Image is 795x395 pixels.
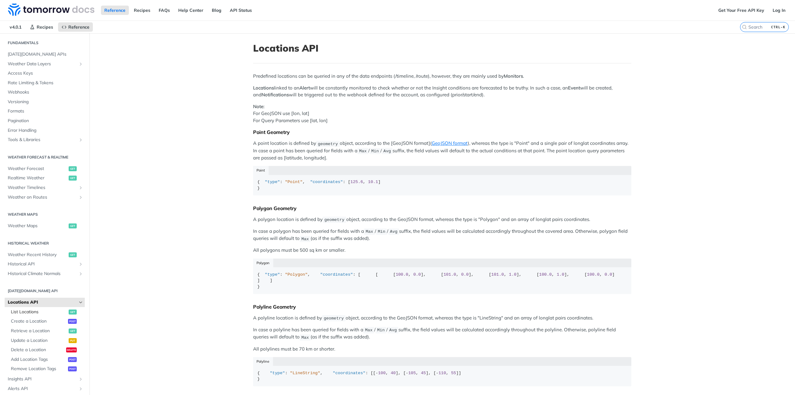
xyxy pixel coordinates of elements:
span: Max [301,335,309,340]
a: Help Center [175,6,207,15]
span: Weather on Routes [8,194,77,200]
a: Historical APIShow subpages for Historical API [5,260,85,269]
span: 125.6 [350,180,363,184]
a: Insights APIShow subpages for Insights API [5,374,85,384]
button: Show subpages for Tools & Libraries [78,137,83,142]
a: API Status [226,6,255,15]
button: Show subpages for Weather on Routes [78,195,83,200]
span: Create a Location [11,318,66,324]
a: Weather TimelinesShow subpages for Weather Timelines [5,183,85,192]
span: 1.0 [557,272,564,277]
span: - [436,371,438,375]
a: Blog [208,6,225,15]
a: Add Location Tagspost [8,355,85,364]
span: "Polygon" [285,272,308,277]
a: Reference [58,22,93,32]
strong: Notifications [261,92,289,98]
strong: Note: [253,103,265,109]
span: 101.0 [491,272,504,277]
a: Weather Forecastget [5,164,85,173]
span: "coordinates" [320,272,353,277]
a: Weather Data LayersShow subpages for Weather Data Layers [5,59,85,69]
span: 105 [408,371,416,375]
span: geometry [318,141,338,146]
span: [DATE][DOMAIN_NAME] APIs [8,51,83,57]
div: Polygon Geometry [253,205,631,211]
span: 101.0 [443,272,456,277]
a: Get Your Free API Key [715,6,768,15]
span: post [68,357,77,362]
img: Tomorrow.io Weather API Docs [8,3,94,16]
span: geometry [324,316,344,321]
p: Predefined locations can be queried in any of the data endpoints (/timeline, /route), however, th... [253,73,631,80]
button: Show subpages for Historical Climate Normals [78,271,83,276]
span: Error Handling [8,127,83,134]
span: Add Location Tags [11,356,66,363]
span: 100.0 [396,272,408,277]
div: Point Geometry [253,129,631,135]
a: Retrieve a Locationget [8,326,85,336]
span: Delete a Location [11,347,65,353]
button: Show subpages for Insights API [78,377,83,382]
span: "coordinates" [310,180,343,184]
span: get [69,166,77,171]
a: Recipes [130,6,154,15]
p: For GeoJSON use [lon, lat] For Query Parameters use [lat, lon] [253,103,631,124]
h2: Historical Weather [5,241,85,246]
a: Tools & LibrariesShow subpages for Tools & Libraries [5,135,85,145]
span: Max [365,328,372,333]
a: Locations APIHide subpages for Locations API [5,298,85,307]
span: Historical Climate Normals [8,271,77,277]
span: "type" [270,371,285,375]
span: Avg [384,149,391,154]
span: Historical API [8,261,77,267]
p: A polygon location is defined by object, according to the GeoJSON format, whereas the type is "Po... [253,216,631,223]
div: { : , : [ , ] } [257,179,627,191]
svg: Search [742,25,747,30]
span: 40 [391,371,396,375]
strong: Alert [299,85,310,91]
p: All polygons must be 500 sq km or smaller. [253,247,631,254]
button: Show subpages for Historical API [78,262,83,267]
span: Insights API [8,376,77,382]
span: 10.1 [368,180,378,184]
a: List Locationsget [8,307,85,317]
h2: Fundamentals [5,40,85,46]
a: Delete a Locationdelete [8,345,85,355]
a: Rate Limiting & Tokens [5,78,85,88]
a: Create a Locationpost [8,317,85,326]
span: Max [301,237,309,241]
h2: [DATE][DOMAIN_NAME] API [5,288,85,294]
a: Weather Recent Historyget [5,250,85,260]
span: v4.0.1 [6,22,25,32]
strong: Monitors [504,73,523,79]
span: Formats [8,108,83,114]
span: 1.0 [509,272,516,277]
a: Realtime Weatherget [5,173,85,183]
a: Reference [101,6,129,15]
span: 100.0 [587,272,600,277]
span: geometry [324,218,344,222]
span: Locations API [8,299,77,305]
span: Min [377,328,384,333]
span: Webhooks [8,89,83,95]
a: Weather Mapsget [5,221,85,231]
a: Alerts APIShow subpages for Alerts API [5,384,85,393]
h1: Locations API [253,43,631,54]
span: Remove Location Tags [11,366,66,372]
span: Min [378,229,385,234]
a: Formats [5,107,85,116]
span: List Locations [11,309,67,315]
span: Access Keys [8,70,83,76]
p: A polyline location is defined by object, according to the GeoJSON format, whereas the type is "L... [253,315,631,322]
a: Historical Climate NormalsShow subpages for Historical Climate Normals [5,269,85,278]
a: FAQs [155,6,173,15]
strong: Locations [253,85,274,91]
span: get [69,310,77,315]
a: Log In [769,6,789,15]
span: Max [359,149,366,154]
span: Max [366,229,373,234]
span: "LineString" [290,371,320,375]
span: Weather Maps [8,223,67,229]
a: Remove Location Tagspost [8,364,85,374]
